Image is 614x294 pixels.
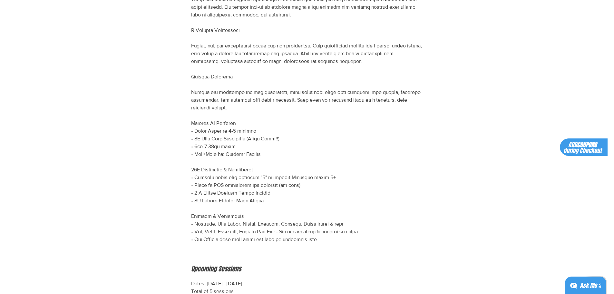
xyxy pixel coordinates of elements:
[191,264,423,273] h2: Upcoming Sessions
[580,281,601,290] div: Ask Me ;)
[577,141,597,149] span: COUPONS
[191,280,423,288] p: Dates: [DATE] - [DATE]
[563,141,601,155] span: ADD during Checkout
